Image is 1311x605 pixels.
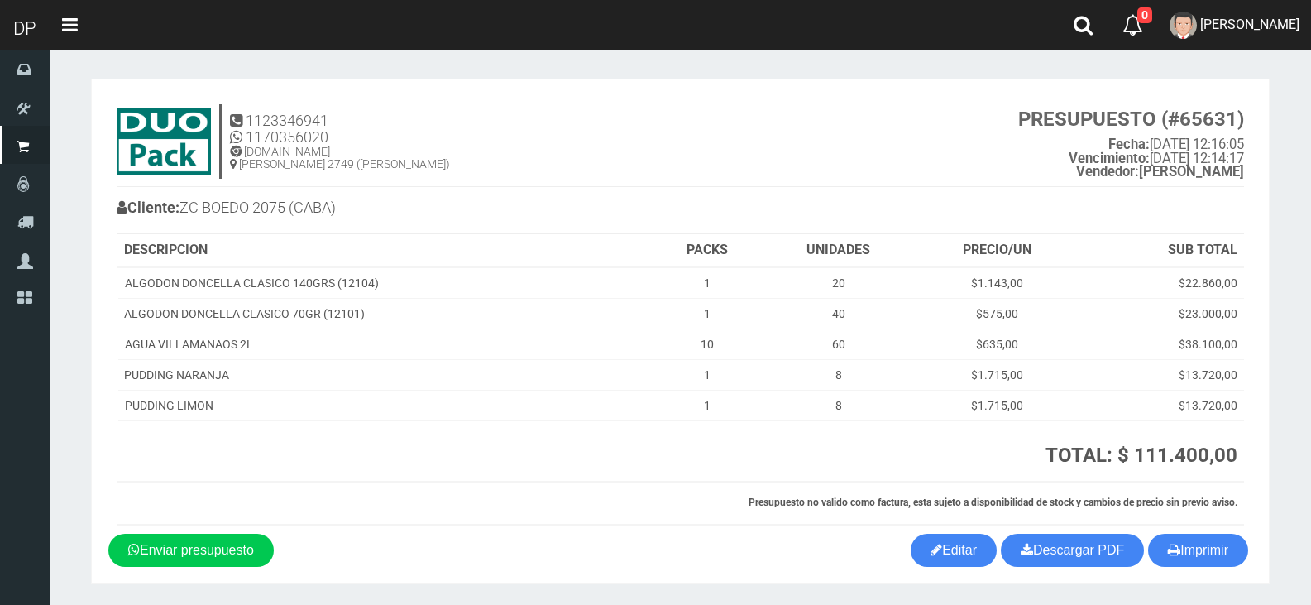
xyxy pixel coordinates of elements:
td: ALGODON DONCELLA CLASICO 140GRS (12104) [117,267,653,299]
td: $13.720,00 [1079,391,1244,421]
a: Descargar PDF [1001,534,1144,567]
strong: Vencimiento: [1069,151,1150,166]
td: $23.000,00 [1079,299,1244,329]
td: 8 [762,360,916,391]
td: $635,00 [916,329,1079,360]
td: $38.100,00 [1079,329,1244,360]
td: ALGODON DONCELLA CLASICO 70GR (12101) [117,299,653,329]
td: 60 [762,329,916,360]
td: $13.720,00 [1079,360,1244,391]
td: AGUA VILLAMANAOS 2L [117,329,653,360]
a: Enviar presupuesto [108,534,274,567]
a: Editar [911,534,997,567]
td: $1.143,00 [916,267,1079,299]
td: 1 [653,360,762,391]
th: UNIDADES [762,234,916,267]
td: $1.715,00 [916,391,1079,421]
button: Imprimir [1148,534,1248,567]
td: PUDDING LIMON [117,391,653,421]
strong: PRESUPUESTO (#65631) [1018,108,1244,131]
th: PRECIO/UN [916,234,1079,267]
b: [PERSON_NAME] [1076,164,1244,180]
th: SUB TOTAL [1079,234,1244,267]
span: [PERSON_NAME] [1200,17,1299,32]
strong: Vendedor: [1076,164,1139,180]
strong: Presupuesto no valido como factura, esta sujeto a disponibilidad de stock y cambios de precio sin... [749,497,1237,508]
td: 1 [653,299,762,329]
strong: TOTAL: $ 111.400,00 [1045,444,1237,467]
h4: ZC BOEDO 2075 (CABA) [117,195,681,224]
td: 1 [653,267,762,299]
h5: [DOMAIN_NAME] [PERSON_NAME] 2749 ([PERSON_NAME]) [230,146,450,171]
td: 10 [653,329,762,360]
img: 9k= [117,108,211,175]
strong: Fecha: [1108,137,1150,152]
td: $22.860,00 [1079,267,1244,299]
b: Cliente: [117,199,179,216]
span: 0 [1137,7,1152,23]
td: 8 [762,391,916,421]
td: 1 [653,391,762,421]
td: 40 [762,299,916,329]
td: 20 [762,267,916,299]
h4: 1123346941 1170356020 [230,113,450,146]
img: User Image [1170,12,1197,39]
span: Enviar presupuesto [140,543,254,557]
td: $1.715,00 [916,360,1079,391]
td: PUDDING NARANJA [117,360,653,391]
th: PACKS [653,234,762,267]
th: DESCRIPCION [117,234,653,267]
td: $575,00 [916,299,1079,329]
small: [DATE] 12:16:05 [DATE] 12:14:17 [1018,108,1244,180]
